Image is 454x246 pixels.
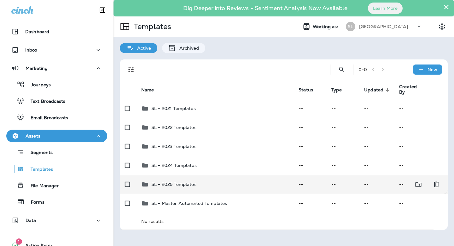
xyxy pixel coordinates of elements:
p: Templates [24,167,53,173]
p: [GEOGRAPHIC_DATA] [359,24,408,29]
span: Name [141,87,154,93]
p: SL - 2023 Templates [151,144,196,149]
button: File Manager [6,179,107,192]
td: -- [294,99,326,118]
td: -- [394,118,448,137]
td: -- [326,156,359,175]
div: 0 - 0 [358,67,367,72]
button: Segments [6,145,107,159]
td: -- [326,194,359,213]
button: Email Broadcasts [6,111,107,124]
p: Inbox [25,47,37,52]
p: Text Broadcasts [24,99,65,105]
button: Close [443,2,449,12]
td: No results [136,213,434,230]
td: -- [359,175,394,194]
button: Forms [6,195,107,208]
td: -- [326,99,359,118]
div: SL [346,22,355,31]
button: Data [6,214,107,227]
p: Dig Deeper into Reviews - Sentiment Analysis Now Available [165,7,366,9]
button: Delete [430,178,443,191]
button: Inbox [6,44,107,56]
p: File Manager [24,183,59,189]
td: -- [326,118,359,137]
td: -- [359,156,394,175]
span: Status [299,87,313,93]
td: -- [394,175,434,194]
button: Text Broadcasts [6,94,107,108]
button: Learn More [368,3,403,14]
span: 1 [16,238,22,245]
td: -- [359,99,394,118]
td: -- [359,118,394,137]
p: Forms [25,200,44,206]
button: Marketing [6,62,107,75]
button: Filters [125,63,137,76]
p: SL - 2025 Templates [151,182,196,187]
button: Collapse Sidebar [94,4,111,16]
p: Assets [26,133,40,138]
button: Templates [6,162,107,175]
p: Archived [176,46,199,51]
td: -- [294,137,326,156]
td: -- [294,118,326,137]
td: -- [394,137,448,156]
td: -- [394,99,448,118]
span: Name [141,87,162,93]
td: -- [294,194,326,213]
p: Templates [131,22,171,31]
button: Settings [436,21,448,32]
p: Active [134,46,151,51]
span: Updated [364,87,392,93]
span: Updated [364,87,383,93]
span: Created By [399,84,431,95]
span: Working as: [313,24,340,29]
td: -- [359,194,394,213]
td: -- [294,175,326,194]
p: SL - 2022 Templates [151,125,196,130]
td: -- [359,137,394,156]
button: Dashboard [6,25,107,38]
span: Type [331,87,350,93]
p: Email Broadcasts [24,115,68,121]
button: Move to folder [412,178,425,191]
button: Journeys [6,78,107,91]
p: Segments [24,150,53,156]
p: Dashboard [25,29,49,34]
span: Type [331,87,342,93]
p: Marketing [26,66,48,71]
td: -- [394,194,448,213]
p: Journeys [25,82,51,88]
p: Data [26,218,36,223]
button: Assets [6,130,107,142]
button: Search Templates [335,63,348,76]
td: -- [326,175,359,194]
td: -- [326,137,359,156]
td: -- [294,156,326,175]
span: Created By [399,84,423,95]
p: New [428,67,437,72]
span: Status [299,87,321,93]
p: SL - Master Automated Templates [151,201,227,206]
p: SL - 2024 Templates [151,163,197,168]
td: -- [394,156,448,175]
p: SL - 2021 Templates [151,106,196,111]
